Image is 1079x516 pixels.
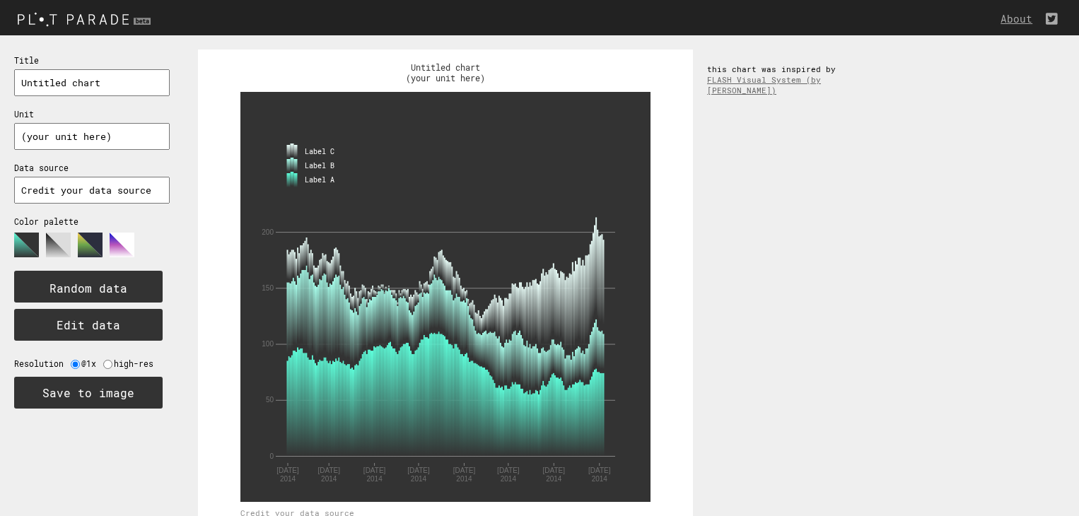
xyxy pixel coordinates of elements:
tspan: 2014 [280,475,296,483]
tspan: [DATE] [543,467,566,474]
tspan: 2014 [592,475,608,483]
p: Unit [14,109,170,119]
tspan: 2014 [321,475,337,483]
a: FLASH Visual System (by [PERSON_NAME]) [707,74,821,95]
text: Label A [305,175,334,184]
tspan: 200 [262,228,274,236]
button: Save to image [14,377,163,409]
p: Data source [14,163,170,173]
tspan: [DATE] [497,467,520,474]
text: Label C [305,147,334,156]
tspan: [DATE] [276,467,299,474]
tspan: 2014 [456,475,472,483]
text: Untitled chart [411,61,480,73]
tspan: [DATE] [588,467,611,474]
label: high-res [114,358,161,369]
tspan: 150 [262,284,274,292]
p: Color palette [14,216,170,227]
a: About [1001,12,1039,25]
div: this chart was inspired by [693,49,863,110]
label: Resolution [14,358,71,369]
text: Random data [49,281,127,295]
tspan: 100 [262,340,274,348]
text: Label B [305,161,334,170]
tspan: 50 [266,396,274,404]
tspan: [DATE] [453,467,476,474]
tspan: 0 [269,452,274,460]
tspan: 2014 [366,475,383,483]
tspan: 2014 [546,475,562,483]
label: @1x [81,358,103,369]
tspan: [DATE] [407,467,430,474]
tspan: 2014 [501,475,517,483]
text: (your unit here) [406,72,485,83]
tspan: [DATE] [363,467,386,474]
p: Title [14,55,170,66]
tspan: [DATE] [317,467,340,474]
button: Edit data [14,309,163,341]
tspan: 2014 [411,475,427,483]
